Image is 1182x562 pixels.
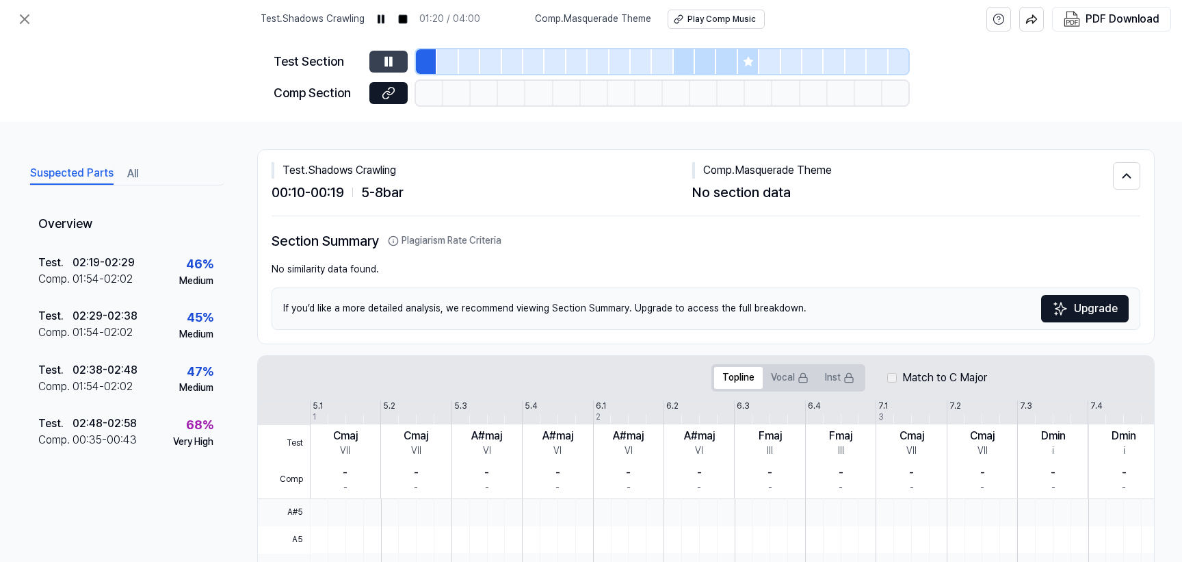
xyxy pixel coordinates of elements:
[759,428,782,444] div: Fmaj
[625,444,633,458] div: VI
[179,381,213,395] div: Medium
[411,444,421,458] div: VII
[38,308,73,324] div: Test .
[179,328,213,342] div: Medium
[535,12,651,26] span: Comp . Masquerade Theme
[970,428,995,444] div: Cmaj
[684,428,715,444] div: A#maj
[258,425,310,462] span: Test
[980,481,984,495] div: -
[878,400,888,412] div: 7.1
[1041,428,1066,444] div: Dmin
[695,444,703,458] div: VI
[555,481,560,495] div: -
[1086,10,1159,28] div: PDF Download
[899,428,924,444] div: Cmaj
[1052,444,1054,458] div: i
[697,465,702,481] div: -
[471,428,502,444] div: A#maj
[666,400,679,412] div: 6.2
[767,444,773,458] div: III
[1090,400,1103,412] div: 7.4
[73,432,137,448] div: 00:35 - 00:43
[127,163,138,185] button: All
[258,499,310,526] span: A#5
[977,444,988,458] div: VII
[668,10,765,29] button: Play Comp Music
[73,324,133,341] div: 01:54 - 02:02
[910,481,914,495] div: -
[697,481,701,495] div: -
[313,411,316,423] div: 1
[343,481,347,495] div: -
[714,367,763,389] button: Topline
[1052,301,1068,317] img: Sparkles
[986,7,1011,31] button: help
[817,367,863,389] button: Inst
[906,444,917,458] div: VII
[980,465,985,481] div: -
[1051,481,1055,495] div: -
[272,263,1140,277] div: No similarity data found.
[1122,465,1127,481] div: -
[333,428,358,444] div: Cmaj
[38,324,73,341] div: Comp .
[737,400,750,412] div: 6.3
[258,461,310,498] span: Comp
[454,400,467,412] div: 5.3
[808,400,821,412] div: 6.4
[186,416,213,435] div: 68 %
[272,230,1140,252] h2: Section Summary
[596,411,601,423] div: 2
[1064,11,1080,27] img: PDF Download
[274,52,361,72] div: Test Section
[1051,465,1055,481] div: -
[542,428,573,444] div: A#maj
[73,255,135,271] div: 02:19 - 02:29
[38,379,73,395] div: Comp .
[38,432,73,448] div: Comp .
[1025,13,1038,25] img: share
[414,481,418,495] div: -
[261,12,365,26] span: Test . Shadows Crawling
[258,526,310,554] span: A5
[1122,481,1126,495] div: -
[73,379,133,395] div: 01:54 - 02:02
[613,428,644,444] div: A#maj
[274,84,361,103] div: Comp Section
[626,465,631,481] div: -
[272,162,692,179] div: Test . Shadows Crawling
[767,465,772,481] div: -
[361,181,404,203] span: 5 - 8 bar
[38,255,73,271] div: Test .
[993,12,1005,26] svg: help
[313,400,323,412] div: 5.1
[839,481,843,495] div: -
[627,481,631,495] div: -
[1041,295,1129,322] a: SparklesUpgrade
[1020,400,1032,412] div: 7.3
[272,288,1140,330] div: If you’d like a more detailed analysis, we recommend viewing Section Summary. Upgrade to access t...
[596,400,606,412] div: 6.1
[272,181,344,203] span: 00:10 - 00:19
[38,362,73,379] div: Test .
[949,400,961,412] div: 7.2
[388,234,501,248] button: Plagiarism Rate Criteria
[555,465,560,481] div: -
[1041,295,1129,322] button: Upgrade
[404,428,428,444] div: Cmaj
[525,400,538,412] div: 5.4
[38,416,73,432] div: Test .
[829,428,852,444] div: Fmaj
[839,465,843,481] div: -
[73,308,137,324] div: 02:29 - 02:38
[187,362,213,382] div: 47 %
[73,362,137,379] div: 02:38 - 02:48
[38,271,73,288] div: Comp .
[27,205,224,245] div: Overview
[173,435,213,449] div: Very High
[1123,444,1125,458] div: i
[414,465,419,481] div: -
[692,181,1113,203] div: No section data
